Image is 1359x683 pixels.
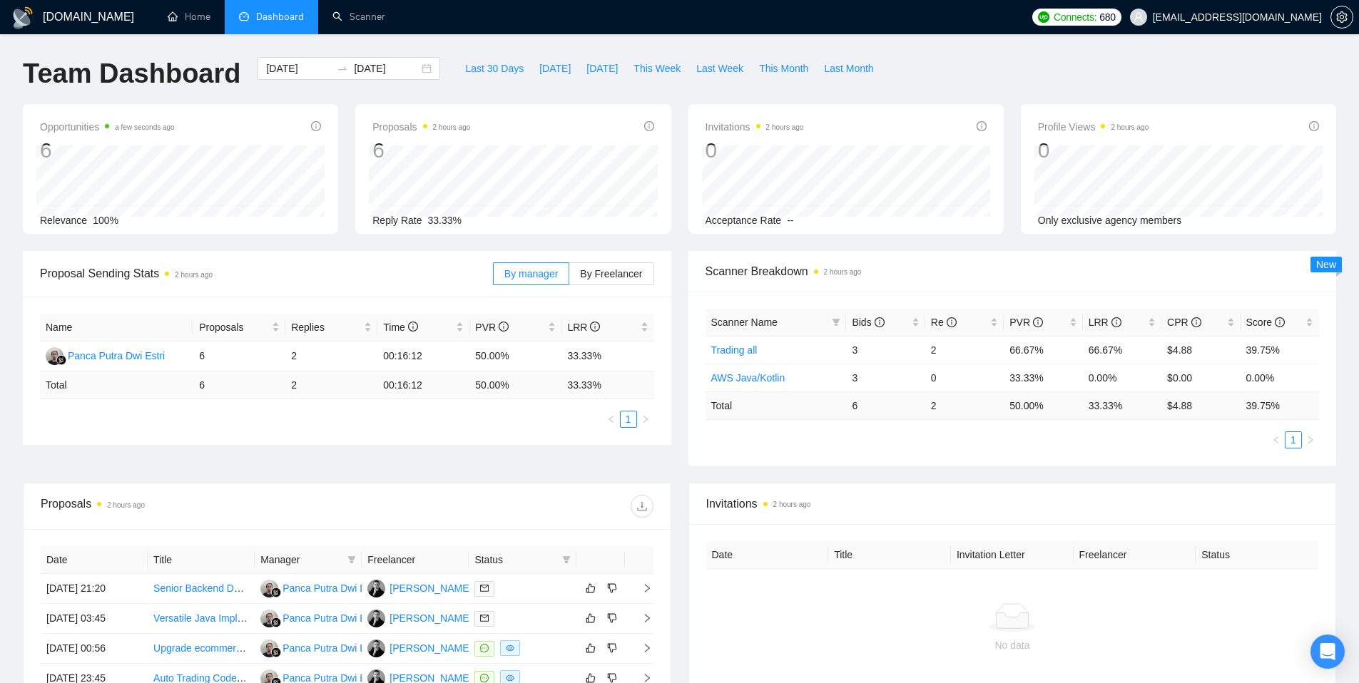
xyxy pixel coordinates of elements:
td: 2 [285,341,377,371]
button: Last Week [688,57,751,80]
img: PP [46,347,63,365]
td: 2 [925,336,1004,364]
span: Score [1246,317,1285,328]
span: eye [506,644,514,652]
span: filter [832,318,840,327]
img: PP [260,640,278,657]
img: logo [11,6,34,29]
span: Acceptance Rate [706,215,782,226]
img: PP [260,610,278,627]
span: Invitations [706,118,804,135]
div: 0 [706,137,804,164]
a: PPPanca Putra Dwi Estri [260,642,380,653]
th: Name [40,314,193,341]
th: Proposals [193,314,285,341]
li: 1 [620,411,637,428]
span: right [641,415,650,423]
span: Last 30 Days [465,61,524,76]
span: Dashboard [256,11,304,23]
span: filter [559,549,574,570]
span: user [1134,12,1144,22]
td: 39.75 % [1241,391,1319,419]
th: Title [828,541,951,569]
a: Versatile Java Implementation Specialist - KYC Solutions from Code to Cloud [153,612,495,624]
div: Panca Putra Dwi Estri [68,348,165,364]
li: 1 [1285,431,1302,448]
a: AWS Java/Kotlin [711,372,785,384]
td: 6 [193,341,285,371]
td: $ 4.88 [1161,391,1240,419]
span: 680 [1099,9,1115,25]
li: Previous Page [603,411,620,428]
span: info-circle [947,317,957,327]
span: Proposals [372,118,470,135]
button: This Week [626,57,688,80]
td: 50.00 % [469,371,561,399]
a: Trading all [711,344,758,356]
td: Total [706,391,847,419]
td: 6 [846,391,925,419]
button: left [1268,431,1285,448]
div: Panca Putra Dwi Estri [283,580,380,596]
div: No data [718,637,1308,653]
span: LRR [1089,317,1121,328]
span: mail [480,614,489,622]
img: PP [260,580,278,597]
td: 33.33% [1004,364,1082,391]
span: Scanner Breakdown [706,262,1320,280]
span: dislike [607,612,617,624]
span: like [586,582,596,594]
div: [PERSON_NAME] [390,640,472,656]
div: Panca Putra Dwi Estri [283,640,380,656]
span: Bids [852,317,884,328]
a: PPPanca Putra Dwi Estri [260,582,380,593]
time: 2 hours ago [107,501,145,509]
span: right [631,613,652,623]
span: CPR [1167,317,1201,328]
time: a few seconds ago [115,123,174,131]
li: Previous Page [1268,431,1285,448]
span: Status [474,552,556,568]
time: 2 hours ago [1111,123,1149,131]
th: Date [41,546,148,574]
button: right [637,411,654,428]
a: Upgrade ecommerce site features to become marketplace (stack: node.[PERSON_NAME] nextjs) [153,642,585,654]
span: [DATE] [586,61,618,76]
button: dislike [604,640,621,657]
span: info-circle [1111,317,1121,327]
span: filter [345,549,359,570]
span: dashboard [239,11,249,21]
span: swap-right [337,63,348,74]
th: Invitation Letter [951,541,1074,569]
span: info-circle [1309,121,1319,131]
span: dislike [607,582,617,594]
td: 2 [285,371,377,399]
span: info-circle [1191,317,1201,327]
span: info-circle [875,317,885,327]
img: gigradar-bm.png [56,355,66,365]
input: Start date [266,61,331,76]
td: 3 [846,364,925,391]
span: info-circle [499,322,509,332]
a: PPPanca Putra Dwi Estri [46,349,165,361]
th: Freelancer [1074,541,1196,569]
span: message [480,674,489,682]
span: right [1306,436,1315,444]
span: Proposal Sending Stats [40,265,493,282]
img: gigradar-bm.png [271,617,281,627]
td: Upgrade ecommerce site features to become marketplace (stack: node.js mongo nextjs) [148,634,255,664]
div: 6 [372,137,470,164]
span: Scanner Name [711,317,778,328]
img: OL [367,580,385,597]
span: Last Month [824,61,873,76]
th: Manager [255,546,362,574]
td: $4.88 [1161,336,1240,364]
span: info-circle [977,121,987,131]
span: filter [562,555,571,564]
button: like [582,640,599,657]
img: gigradar-bm.png [271,587,281,597]
span: Re [931,317,957,328]
div: Panca Putra Dwi Estri [283,610,380,626]
span: Profile Views [1038,118,1149,135]
span: like [586,642,596,654]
